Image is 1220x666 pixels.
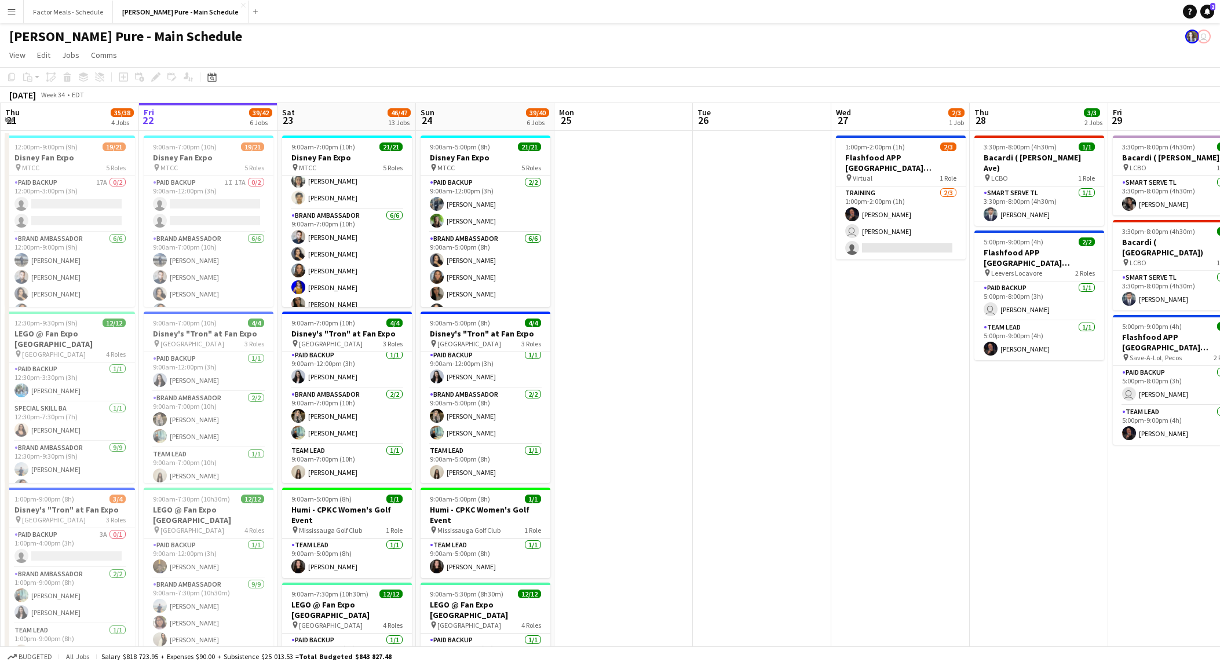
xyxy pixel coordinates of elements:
[250,118,272,127] div: 6 Jobs
[526,108,549,117] span: 39/40
[940,174,956,182] span: 1 Role
[5,136,135,307] app-job-card: 12:00pm-9:00pm (9h)19/21Disney Fan Expo MTCC5 RolesPaid Backup17A0/212:00pm-3:00pm (3h) Brand Amb...
[379,590,403,598] span: 12/12
[430,142,490,151] span: 9:00am-5:00pm (8h)
[101,652,392,661] div: Salary $818 723.95 + Expenses $90.00 + Subsistence $25 013.53 =
[6,650,54,663] button: Budgeted
[421,232,550,356] app-card-role: Brand Ambassador6/69:00am-5:00pm (8h)[PERSON_NAME][PERSON_NAME][PERSON_NAME][PERSON_NAME]
[437,163,455,172] span: MTCC
[386,319,403,327] span: 4/4
[1113,107,1122,118] span: Fri
[282,444,412,484] app-card-role: Team Lead1/19:00am-7:00pm (10h)[PERSON_NAME]
[111,108,134,117] span: 35/38
[521,339,541,348] span: 3 Roles
[282,349,412,388] app-card-role: Paid Backup1/19:00am-12:00pm (3h)[PERSON_NAME]
[249,108,272,117] span: 39/42
[421,488,550,578] div: 9:00am-5:00pm (8h)1/1Humi - CPKC Women's Golf Event Mississauga Golf Club1 RoleTeam Lead1/19:00am...
[1084,118,1102,127] div: 2 Jobs
[144,136,273,307] div: 9:00am-7:00pm (10h)19/21Disney Fan Expo MTCC5 RolesPaid Backup1I17A0/29:00am-12:00pm (3h) Brand A...
[37,50,50,60] span: Edit
[32,47,55,63] a: Edit
[1210,3,1215,10] span: 2
[9,28,242,45] h1: [PERSON_NAME] Pure - Main Schedule
[518,142,541,151] span: 21/21
[940,142,956,151] span: 2/3
[244,526,264,535] span: 4 Roles
[5,441,135,619] app-card-role: Brand Ambassador9/912:30pm-9:30pm (9h)[PERSON_NAME][PERSON_NAME]
[144,391,273,448] app-card-role: Brand Ambassador2/29:00am-7:00pm (10h)[PERSON_NAME][PERSON_NAME]
[383,163,403,172] span: 5 Roles
[244,163,264,172] span: 5 Roles
[282,209,412,332] app-card-role: Brand Ambassador6/69:00am-7:00pm (10h)[PERSON_NAME][PERSON_NAME][PERSON_NAME][PERSON_NAME][PERSON...
[299,621,363,630] span: [GEOGRAPHIC_DATA]
[521,621,541,630] span: 4 Roles
[282,504,412,525] h3: Humi - CPKC Women's Golf Event
[421,328,550,339] h3: Disney's "Tron" at Fan Expo
[1197,30,1211,43] app-user-avatar: Tifany Scifo
[419,114,434,127] span: 24
[386,495,403,503] span: 1/1
[836,107,851,118] span: Wed
[299,163,316,172] span: MTCC
[437,621,501,630] span: [GEOGRAPHIC_DATA]
[5,402,135,441] app-card-role: Special Skill BA1/112:30pm-7:30pm (7h)[PERSON_NAME]
[984,142,1057,151] span: 3:30pm-8:00pm (4h30m)
[1084,108,1100,117] span: 3/3
[836,136,966,259] app-job-card: 1:00pm-2:00pm (1h)2/3Flashfood APP [GEOGRAPHIC_DATA] [GEOGRAPHIC_DATA], [GEOGRAPHIC_DATA] Trainin...
[421,107,434,118] span: Sun
[383,621,403,630] span: 4 Roles
[299,526,362,535] span: Mississauga Golf Club
[22,163,39,172] span: MTCC
[22,515,86,524] span: [GEOGRAPHIC_DATA]
[282,107,295,118] span: Sat
[974,321,1104,360] app-card-role: Team Lead1/15:00pm-9:00pm (4h)[PERSON_NAME]
[557,114,574,127] span: 25
[24,1,113,23] button: Factor Meals - Schedule
[1130,258,1146,267] span: LCBO
[72,90,84,99] div: EDT
[144,539,273,578] app-card-role: Paid Backup1/19:00am-12:00pm (3h)[PERSON_NAME]
[38,90,67,99] span: Week 34
[524,526,541,535] span: 1 Role
[974,230,1104,360] app-job-card: 5:00pm-9:00pm (4h)2/2Flashfood APP [GEOGRAPHIC_DATA] [GEOGRAPHIC_DATA], [GEOGRAPHIC_DATA] Leevers...
[974,152,1104,173] h3: Bacardi ( [PERSON_NAME] Ave)
[144,328,273,339] h3: Disney's "Tron" at Fan Expo
[984,237,1043,246] span: 5:00pm-9:00pm (4h)
[1122,322,1182,331] span: 5:00pm-9:00pm (4h)
[299,339,363,348] span: [GEOGRAPHIC_DATA]
[5,47,30,63] a: View
[282,388,412,444] app-card-role: Brand Ambassador2/29:00am-7:00pm (10h)[PERSON_NAME][PERSON_NAME]
[836,152,966,173] h3: Flashfood APP [GEOGRAPHIC_DATA] [GEOGRAPHIC_DATA], [GEOGRAPHIC_DATA] Training
[5,488,135,659] app-job-card: 1:00pm-9:00pm (8h)3/4Disney's "Tron" at Fan Expo [GEOGRAPHIC_DATA]3 RolesPaid Backup3A0/11:00pm-4...
[697,107,711,118] span: Tue
[421,136,550,307] div: 9:00am-5:00pm (8h)21/21Disney Fan Expo MTCC5 RolesPaid Backup2/29:00am-12:00pm (3h)[PERSON_NAME][...
[241,495,264,503] span: 12/12
[388,118,410,127] div: 13 Jobs
[421,312,550,483] div: 9:00am-5:00pm (8h)4/4Disney's "Tron" at Fan Expo [GEOGRAPHIC_DATA]3 RolesPaid Backup1/19:00am-12:...
[248,319,264,327] span: 4/4
[836,186,966,259] app-card-role: Training2/31:00pm-2:00pm (1h)[PERSON_NAME] [PERSON_NAME]
[386,526,403,535] span: 1 Role
[1122,142,1195,151] span: 3:30pm-8:00pm (4h30m)
[144,232,273,356] app-card-role: Brand Ambassador6/69:00am-7:00pm (10h)[PERSON_NAME][PERSON_NAME][PERSON_NAME][PERSON_NAME]
[5,504,135,515] h3: Disney's "Tron" at Fan Expo
[160,163,178,172] span: MTCC
[57,47,84,63] a: Jobs
[144,352,273,391] app-card-role: Paid Backup1/19:00am-12:00pm (3h)[PERSON_NAME]
[421,349,550,388] app-card-role: Paid Backup1/19:00am-12:00pm (3h)[PERSON_NAME]
[5,528,135,568] app-card-role: Paid Backup3A0/11:00pm-4:00pm (3h)
[160,339,224,348] span: [GEOGRAPHIC_DATA]
[974,281,1104,321] app-card-role: Paid Backup1/15:00pm-8:00pm (3h) [PERSON_NAME]
[430,590,503,598] span: 9:00am-5:30pm (8h30m)
[106,163,126,172] span: 5 Roles
[144,312,273,483] app-job-card: 9:00am-7:00pm (10h)4/4Disney's "Tron" at Fan Expo [GEOGRAPHIC_DATA]3 RolesPaid Backup1/19:00am-12...
[282,152,412,163] h3: Disney Fan Expo
[421,539,550,578] app-card-role: Team Lead1/19:00am-5:00pm (8h)[PERSON_NAME]
[144,107,154,118] span: Fri
[22,350,86,358] span: [GEOGRAPHIC_DATA]
[430,495,490,503] span: 9:00am-5:00pm (8h)
[282,312,412,483] div: 9:00am-7:00pm (10h)4/4Disney's "Tron" at Fan Expo [GEOGRAPHIC_DATA]3 RolesPaid Backup1/19:00am-12...
[834,114,851,127] span: 27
